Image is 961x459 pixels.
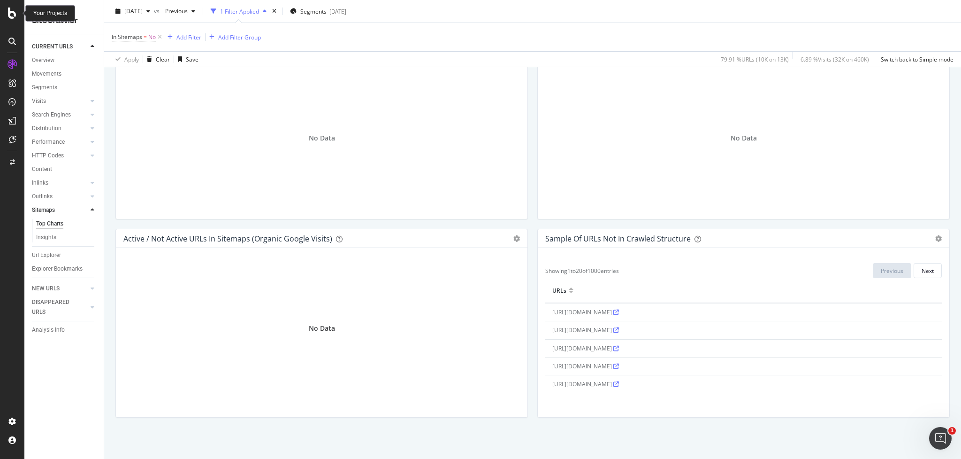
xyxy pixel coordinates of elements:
a: Overview [32,55,97,65]
span: In Sitemaps [112,33,142,41]
div: Previous [881,267,903,275]
a: Visits [32,96,88,106]
div: Apply [124,55,139,63]
a: Inlinks [32,178,88,188]
iframe: Intercom live chat [929,427,952,450]
div: Outlinks [32,192,53,202]
div: Search Engines [32,110,71,120]
a: Visit URL on website [613,362,619,370]
div: 1 Filter Applied [220,7,259,15]
button: Previous [161,4,199,19]
button: Add Filter [164,31,201,43]
span: 1 [948,427,956,435]
a: Distribution [32,124,88,133]
div: gear [513,235,520,242]
a: Segments [32,83,97,93]
div: Explorer Bookmarks [32,264,83,274]
button: Clear [143,52,170,67]
a: DISAPPEARED URLS [32,297,88,317]
div: Sitemaps [32,205,55,215]
div: Segments [32,83,57,93]
div: 79.91 % URLs ( 10K on 13K ) [721,55,789,63]
div: Next [922,267,934,275]
a: Content [32,164,97,174]
div: Distribution [32,124,61,133]
div: times [270,7,278,16]
span: No Data [731,133,757,143]
span: Segments [300,7,327,15]
div: Active / Not Active URLs in Sitemaps (Organic Google Visits) [123,234,332,243]
span: [URL][DOMAIN_NAME] [552,344,619,352]
div: Your Projects [33,9,67,17]
div: NEW URLS [32,284,60,294]
button: Next [914,263,942,278]
span: 2025 Aug. 8th [124,7,143,15]
a: NEW URLS [32,284,88,294]
button: Switch back to Simple mode [877,52,953,67]
div: [DATE] [329,7,346,15]
div: Top Charts [36,219,63,229]
a: Visit URL on website [613,326,619,334]
a: Visit URL on website [613,308,619,316]
div: Inlinks [32,178,48,188]
a: Analysis Info [32,325,97,335]
div: Content [32,164,52,174]
span: [URL][DOMAIN_NAME] [552,362,619,370]
div: No Data [309,324,335,333]
a: Visit URL on website [613,344,619,352]
span: = [144,33,147,41]
button: Add Filter Group [206,31,261,43]
button: Previous [873,263,911,278]
span: [URL][DOMAIN_NAME] [552,380,619,388]
a: CURRENT URLS [32,42,88,52]
span: No Data [309,133,335,143]
div: Insights [36,233,56,242]
div: Save [186,55,198,63]
div: Add Filter [176,33,201,41]
div: Switch back to Simple mode [881,55,953,63]
span: No [148,31,156,44]
span: vs [154,7,161,15]
div: Clear [156,55,170,63]
div: CURRENT URLS [32,42,73,52]
button: Segments[DATE] [286,4,350,19]
a: Performance [32,137,88,147]
a: Outlinks [32,192,88,202]
a: HTTP Codes [32,151,88,161]
div: HTTP Codes [32,151,64,161]
span: Previous [161,7,188,15]
a: Search Engines [32,110,88,120]
div: Visits [32,96,46,106]
div: Analysis Info [32,325,65,335]
a: Url Explorer [32,250,97,260]
span: [URL][DOMAIN_NAME] [552,326,619,334]
div: Movements [32,69,61,79]
div: gear [935,235,942,242]
div: Performance [32,137,65,147]
span: [URL][DOMAIN_NAME] [552,308,619,316]
a: Movements [32,69,97,79]
a: Top Charts [36,219,97,229]
div: 6.89 % Visits ( 32K on 460K ) [801,55,869,63]
a: Visit URL on website [613,380,619,388]
div: Add Filter Group [218,33,261,41]
div: Overview [32,55,54,65]
a: Sitemaps [32,205,88,215]
button: Apply [112,52,139,67]
span: Showing 1 to 20 of 1000 entries [545,267,619,275]
div: Sample of URLs Not in Crawled Structure [545,234,691,243]
div: URLs [552,283,566,298]
a: Insights [36,233,97,242]
div: Url Explorer [32,250,61,260]
button: Save [174,52,198,67]
button: 1 Filter Applied [207,4,270,19]
div: DISAPPEARED URLS [32,297,79,317]
a: Explorer Bookmarks [32,264,97,274]
button: [DATE] [112,4,154,19]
